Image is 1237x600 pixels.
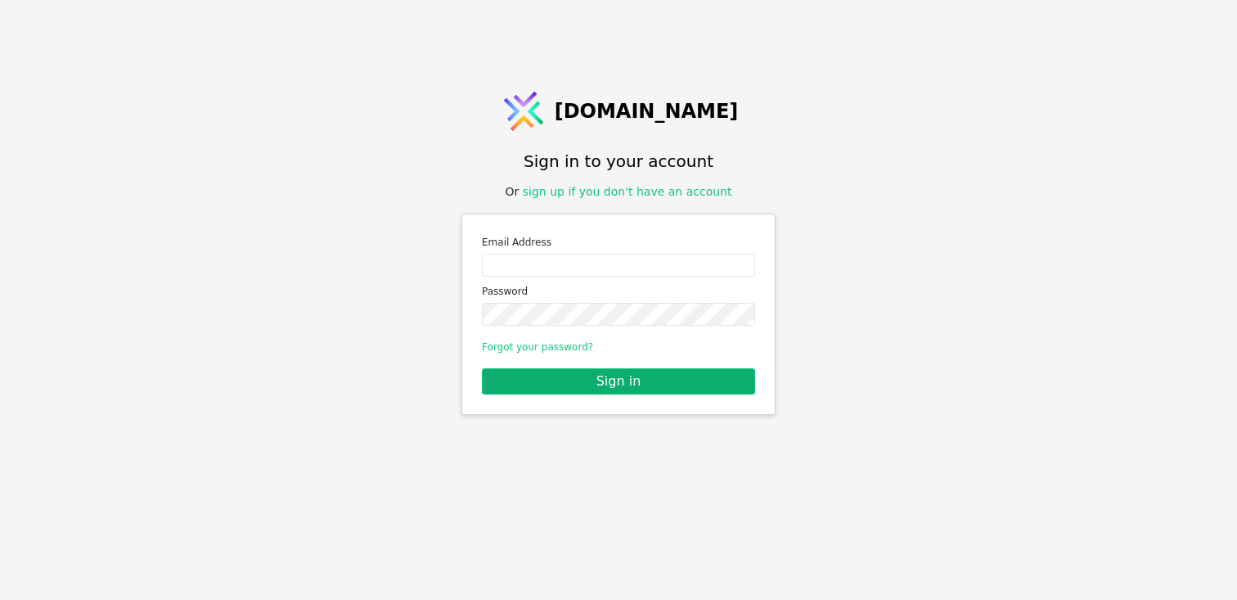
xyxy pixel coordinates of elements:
a: Forgot your password? [482,341,593,353]
a: [DOMAIN_NAME] [499,87,739,136]
button: Sign in [482,368,755,395]
div: Or [506,183,732,201]
a: sign up if you don't have an account [523,185,732,198]
input: Password [482,303,755,326]
input: Email address [482,254,755,277]
label: Email Address [482,234,755,250]
span: [DOMAIN_NAME] [555,97,739,126]
h1: Sign in to your account [524,149,713,174]
label: Password [482,283,755,300]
